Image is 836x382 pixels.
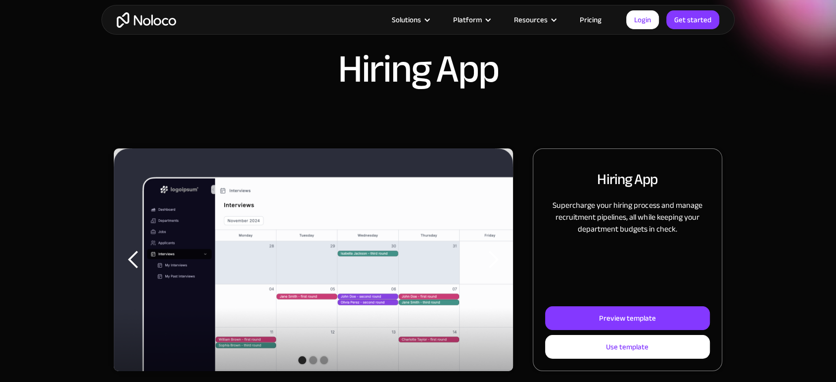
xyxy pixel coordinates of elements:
[392,13,421,26] div: Solutions
[514,13,548,26] div: Resources
[298,356,306,364] div: Show slide 1 of 3
[597,169,657,190] h2: Hiring App
[666,10,719,29] a: Get started
[567,13,614,26] a: Pricing
[320,356,328,364] div: Show slide 3 of 3
[114,148,513,371] div: carousel
[379,13,441,26] div: Solutions
[338,49,499,89] h1: Hiring App
[545,199,710,235] p: Supercharge your hiring process and manage recruitment pipelines, all while keeping your departme...
[473,148,513,371] div: next slide
[545,306,710,330] a: Preview template
[441,13,502,26] div: Platform
[599,312,656,325] div: Preview template
[117,12,176,28] a: home
[545,335,710,359] a: Use template
[309,356,317,364] div: Show slide 2 of 3
[545,245,710,257] p: ‍
[502,13,567,26] div: Resources
[453,13,482,26] div: Platform
[626,10,659,29] a: Login
[606,340,649,353] div: Use template
[114,148,513,371] div: 1 of 3
[114,148,153,371] div: previous slide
